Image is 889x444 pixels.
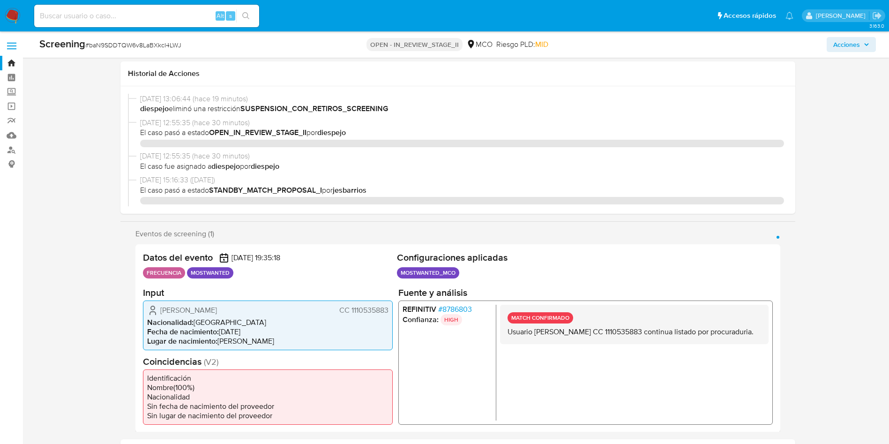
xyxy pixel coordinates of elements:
[34,10,259,22] input: Buscar usuario o caso...
[496,39,548,50] span: Riesgo PLD:
[816,11,869,20] p: damian.rodriguez@mercadolibre.com
[872,11,882,21] a: Salir
[366,38,463,51] p: OPEN - IN_REVIEW_STAGE_II
[535,39,548,50] span: MID
[39,36,85,51] b: Screening
[236,9,255,23] button: search-icon
[833,37,860,52] span: Acciones
[466,39,493,50] div: MCO
[85,40,181,50] span: # baN9SDDTQW6v8LaBXkcI4LWJ
[217,11,224,20] span: Alt
[229,11,232,20] span: s
[827,37,876,52] button: Acciones
[724,11,776,21] span: Accesos rápidos
[785,12,793,20] a: Notificaciones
